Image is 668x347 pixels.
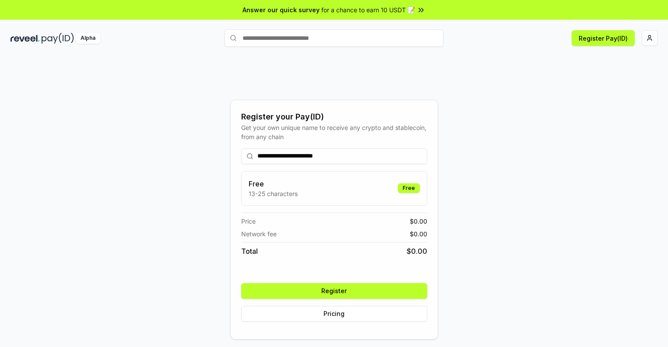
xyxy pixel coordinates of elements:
[321,5,415,14] span: for a chance to earn 10 USDT 📝
[241,123,427,141] div: Get your own unique name to receive any crypto and stablecoin, from any chain
[249,189,298,198] p: 13-25 characters
[241,246,258,256] span: Total
[241,229,277,238] span: Network fee
[249,179,298,189] h3: Free
[241,306,427,322] button: Pricing
[241,111,427,123] div: Register your Pay(ID)
[407,246,427,256] span: $ 0.00
[241,217,256,226] span: Price
[410,217,427,226] span: $ 0.00
[11,33,40,44] img: reveel_dark
[42,33,74,44] img: pay_id
[241,283,427,299] button: Register
[76,33,100,44] div: Alpha
[398,183,420,193] div: Free
[572,30,635,46] button: Register Pay(ID)
[410,229,427,238] span: $ 0.00
[243,5,320,14] span: Answer our quick survey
